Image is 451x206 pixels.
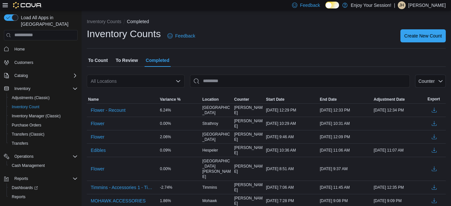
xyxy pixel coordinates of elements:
[12,194,25,199] span: Reports
[398,1,406,9] div: Justin Hutchings
[160,97,180,102] span: Variance %
[127,19,149,24] button: Completed
[9,162,47,169] a: Cash Management
[325,2,339,8] input: Dark Mode
[319,197,372,205] div: [DATE] 9:08 PM
[202,97,219,102] span: Location
[12,58,78,66] span: Customers
[1,174,80,183] button: Reports
[9,121,44,129] a: Purchase Orders
[9,103,42,111] a: Inventory Count
[9,103,78,111] span: Inventory Count
[265,120,319,127] div: [DATE] 10:29 AM
[201,146,233,154] div: Hespeler
[91,198,146,204] span: MOHAWK ACCESSORIES
[201,157,233,181] div: [GEOGRAPHIC_DATA][PERSON_NAME]
[13,2,42,8] img: Cova
[88,132,107,142] button: Flower
[372,146,426,154] div: [DATE] 11:07 AM
[12,153,36,160] button: Operations
[319,133,372,141] div: [DATE] 12:09 PM
[9,130,47,138] a: Transfers (Classic)
[319,165,372,173] div: [DATE] 9:37 AM
[9,193,28,201] a: Reports
[159,197,201,205] div: 1.86%
[175,33,195,39] span: Feedback
[12,45,27,53] a: Home
[9,162,78,169] span: Cash Management
[9,193,78,201] span: Reports
[12,123,41,128] span: Purchase Orders
[1,58,80,67] button: Customers
[265,133,319,141] div: [DATE] 9:46 AM
[1,152,80,161] button: Operations
[91,184,155,191] span: Timmins - Accessories 1 - Timmins
[201,130,233,143] div: [GEOGRAPHIC_DATA]
[9,121,78,129] span: Purchase Orders
[372,106,426,114] div: [DATE] 12:34 PM
[7,183,80,192] a: Dashboards
[12,185,38,190] span: Dashboards
[1,84,80,93] button: Inventory
[319,184,372,191] div: [DATE] 11:45 AM
[12,132,44,137] span: Transfers (Classic)
[88,145,108,155] button: Edibles
[91,120,104,127] span: Flower
[265,146,319,154] div: [DATE] 10:36 AM
[319,146,372,154] div: [DATE] 11:06 AM
[165,29,198,42] a: Feedback
[201,184,233,191] div: Timmins
[265,106,319,114] div: [DATE] 12:29 PM
[91,107,126,113] span: Flower - Recount
[7,192,80,201] button: Reports
[18,14,78,27] span: Load All Apps in [GEOGRAPHIC_DATA]
[12,104,39,110] span: Inventory Count
[12,175,78,183] span: Reports
[14,60,33,65] span: Customers
[7,121,80,130] button: Purchase Orders
[300,2,320,8] span: Feedback
[159,96,201,103] button: Variance %
[319,106,372,114] div: [DATE] 12:33 PM
[408,1,446,9] p: [PERSON_NAME]
[9,112,63,120] a: Inventory Manager (Classic)
[12,95,50,100] span: Adjustments (Classic)
[87,19,121,24] button: Inventory Counts
[394,1,395,9] p: |
[12,175,31,183] button: Reports
[7,139,80,148] button: Transfers
[12,85,78,93] span: Inventory
[399,1,404,9] span: JH
[7,130,80,139] button: Transfers (Classic)
[418,79,435,84] span: Counter
[234,196,264,206] span: [PERSON_NAME]
[12,72,78,80] span: Catalog
[7,111,80,121] button: Inventory Manager (Classic)
[265,184,319,191] div: [DATE] 7:06 AM
[91,134,104,140] span: Flower
[91,166,104,172] span: Flower
[88,105,128,115] button: Flower - Recount
[9,94,52,102] a: Adjustments (Classic)
[234,132,264,142] span: [PERSON_NAME]
[201,96,233,103] button: Location
[87,27,161,40] h1: Inventory Counts
[12,72,30,80] button: Catalog
[7,102,80,111] button: Inventory Count
[91,147,106,154] span: Edibles
[12,163,45,168] span: Cash Management
[88,97,99,102] span: Name
[88,164,107,174] button: Flower
[159,120,201,127] div: 0.00%
[14,176,28,181] span: Reports
[266,97,285,102] span: Start Date
[265,165,319,173] div: [DATE] 8:51 AM
[12,59,36,66] a: Customers
[14,73,28,78] span: Catalog
[116,54,138,67] span: To Review
[319,120,372,127] div: [DATE] 10:31 AM
[9,184,40,192] a: Dashboards
[1,44,80,54] button: Home
[234,97,249,102] span: Counter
